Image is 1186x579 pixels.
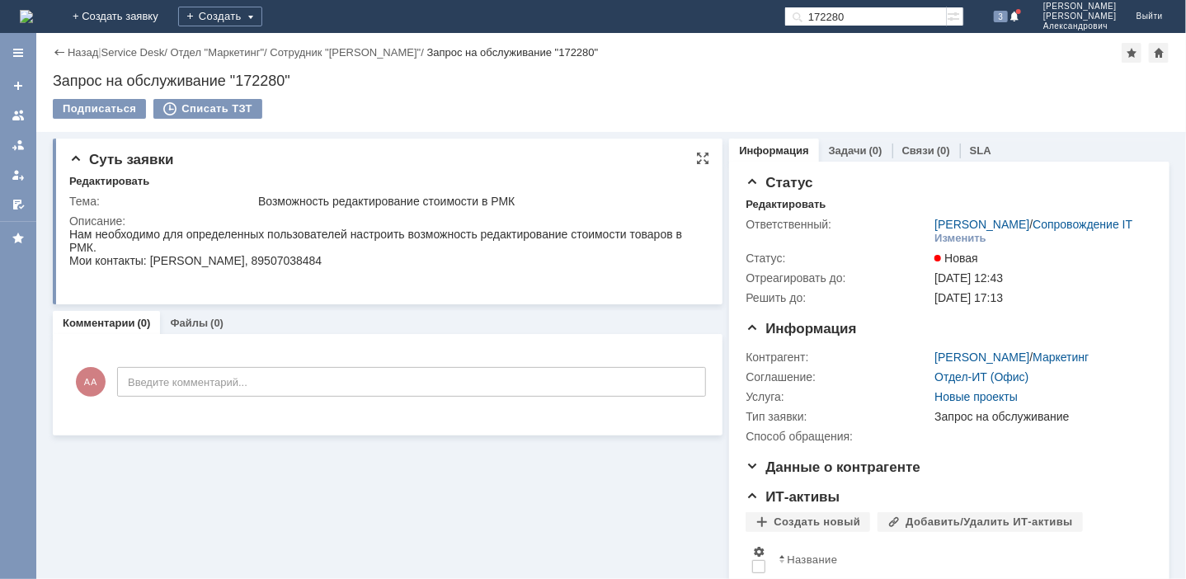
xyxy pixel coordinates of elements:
div: Соглашение: [746,370,931,384]
span: Данные о контрагенте [746,459,920,475]
a: Сопровождение IT [1033,218,1132,231]
div: Тип заявки: [746,410,931,423]
a: Отдел-ИТ (Офис) [934,370,1028,384]
span: Суть заявки [69,152,173,167]
div: / [101,46,171,59]
div: Запрос на обслуживание [934,410,1146,423]
div: Возможность редактирование стоимости в РМК [258,195,700,208]
span: Новая [934,252,978,265]
a: Мои заявки [5,162,31,188]
a: Маркетинг [1033,351,1089,364]
div: Создать [178,7,262,26]
a: Файлы [170,317,208,329]
a: Мои согласования [5,191,31,218]
div: | [98,45,101,58]
div: Способ обращения: [746,430,931,443]
div: / [270,46,426,59]
div: Изменить [934,232,986,245]
div: / [934,351,1089,364]
div: Название [787,553,837,566]
div: Сделать домашней страницей [1149,43,1169,63]
div: Описание: [69,214,704,228]
span: 3 [994,11,1009,22]
div: (0) [210,317,224,329]
span: [DATE] 17:13 [934,291,1003,304]
div: (0) [138,317,151,329]
div: Запрос на обслуживание "172280" [53,73,1170,89]
div: Контрагент: [746,351,931,364]
a: Заявки в моей ответственности [5,132,31,158]
a: Сотрудник "[PERSON_NAME]" [270,46,421,59]
span: Информация [746,321,856,337]
span: ИТ-активы [746,489,840,505]
span: Расширенный поиск [947,7,963,23]
span: Александрович [1043,21,1117,31]
div: (0) [869,144,882,157]
a: Создать заявку [5,73,31,99]
span: Настройки [752,545,765,558]
span: АА [76,367,106,397]
div: / [934,218,1132,231]
span: [PERSON_NAME] [1043,2,1117,12]
a: Перейти на домашнюю страницу [20,10,33,23]
div: Отреагировать до: [746,271,931,285]
a: Назад [68,46,98,59]
div: Статус: [746,252,931,265]
div: (0) [937,144,950,157]
a: [PERSON_NAME] [934,218,1029,231]
a: Задачи [829,144,867,157]
a: Комментарии [63,317,135,329]
span: [PERSON_NAME] [1043,12,1117,21]
span: Статус [746,175,812,191]
span: [DATE] 12:43 [934,271,1003,285]
a: Заявки на командах [5,102,31,129]
div: Редактировать [746,198,826,211]
img: logo [20,10,33,23]
a: Отдел "Маркетинг" [170,46,264,59]
div: Решить до: [746,291,931,304]
div: Запрос на обслуживание "172280" [427,46,599,59]
div: Добавить в избранное [1122,43,1141,63]
a: Service Desk [101,46,165,59]
div: / [170,46,270,59]
a: [PERSON_NAME] [934,351,1029,364]
a: Новые проекты [934,390,1018,403]
div: Редактировать [69,175,149,188]
div: Услуга: [746,390,931,403]
div: Тема: [69,195,255,208]
a: Информация [739,144,808,157]
div: На всю страницу [696,152,709,165]
a: SLA [970,144,991,157]
div: Ответственный: [746,218,931,231]
a: Связи [902,144,934,157]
